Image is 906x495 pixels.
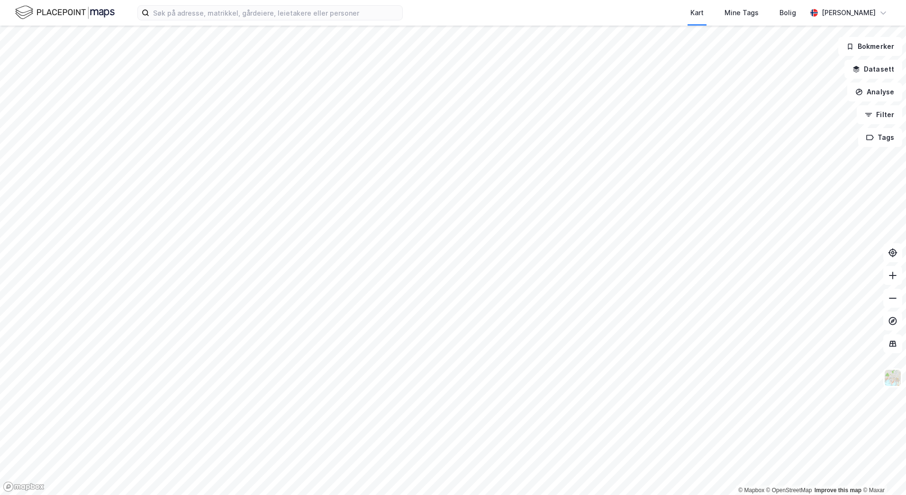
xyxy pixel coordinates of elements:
[859,449,906,495] iframe: Chat Widget
[3,481,45,492] a: Mapbox homepage
[847,82,902,101] button: Analyse
[858,128,902,147] button: Tags
[15,4,115,21] img: logo.f888ab2527a4732fd821a326f86c7f29.svg
[149,6,402,20] input: Søk på adresse, matrikkel, gårdeiere, leietakere eller personer
[838,37,902,56] button: Bokmerker
[738,487,764,494] a: Mapbox
[884,369,902,387] img: Z
[859,449,906,495] div: Kontrollprogram for chat
[844,60,902,79] button: Datasett
[725,7,759,18] div: Mine Tags
[779,7,796,18] div: Bolig
[822,7,876,18] div: [PERSON_NAME]
[690,7,704,18] div: Kart
[815,487,861,494] a: Improve this map
[766,487,812,494] a: OpenStreetMap
[857,105,902,124] button: Filter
